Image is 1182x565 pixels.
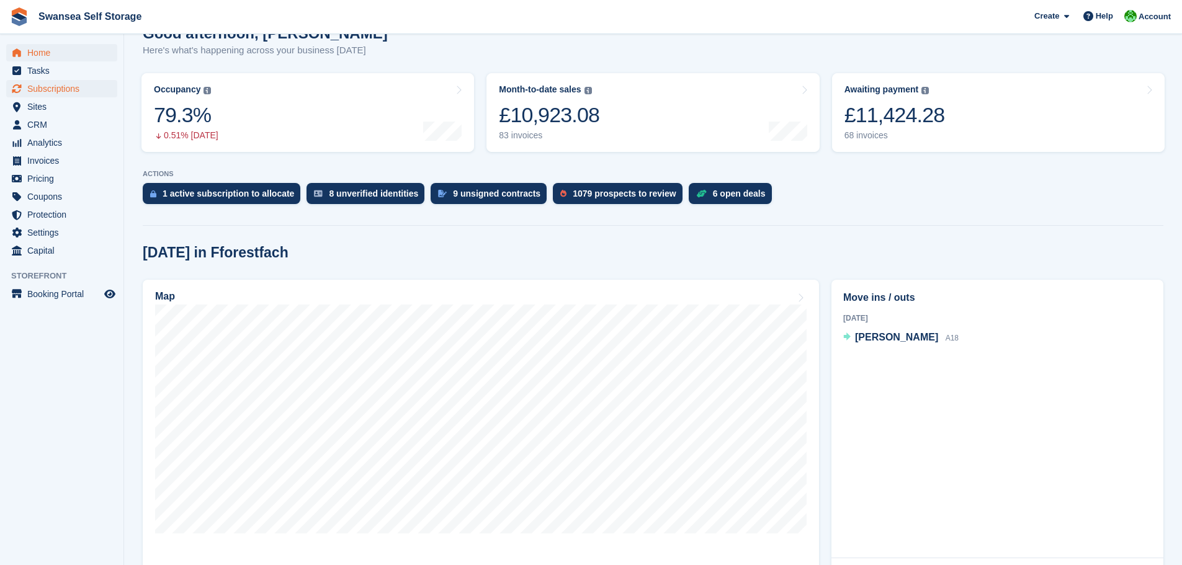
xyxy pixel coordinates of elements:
a: menu [6,44,117,61]
a: Occupancy 79.3% 0.51% [DATE] [141,73,474,152]
a: menu [6,242,117,259]
div: 83 invoices [499,130,599,141]
span: Settings [27,224,102,241]
div: £11,424.28 [844,102,945,128]
span: Create [1034,10,1059,22]
span: Home [27,44,102,61]
img: verify_identity-adf6edd0f0f0b5bbfe63781bf79b02c33cf7c696d77639b501bdc392416b5a36.svg [314,190,323,197]
span: Storefront [11,270,123,282]
a: menu [6,98,117,115]
div: 1 active subscription to allocate [163,189,294,198]
span: Pricing [27,170,102,187]
a: Swansea Self Storage [34,6,146,27]
div: 0.51% [DATE] [154,130,218,141]
a: Preview store [102,287,117,301]
a: 6 open deals [689,183,778,210]
a: 1079 prospects to review [553,183,689,210]
span: Analytics [27,134,102,151]
div: 8 unverified identities [329,189,418,198]
p: ACTIONS [143,170,1163,178]
img: deal-1b604bf984904fb50ccaf53a9ad4b4a5d6e5aea283cecdc64d6e3604feb123c2.svg [696,189,707,198]
span: A18 [946,334,959,342]
a: menu [6,188,117,205]
a: menu [6,285,117,303]
span: Sites [27,98,102,115]
a: menu [6,116,117,133]
a: Month-to-date sales £10,923.08 83 invoices [486,73,819,152]
img: icon-info-grey-7440780725fd019a000dd9b08b2336e03edf1995a4989e88bcd33f0948082b44.svg [204,87,211,94]
span: CRM [27,116,102,133]
a: menu [6,152,117,169]
a: 8 unverified identities [307,183,431,210]
div: 9 unsigned contracts [453,189,540,198]
img: active_subscription_to_allocate_icon-d502201f5373d7db506a760aba3b589e785aa758c864c3986d89f69b8ff3... [150,190,156,198]
img: stora-icon-8386f47178a22dfd0bd8f6a31ec36ba5ce8667c1dd55bd0f319d3a0aa187defe.svg [10,7,29,26]
span: Subscriptions [27,80,102,97]
span: Help [1096,10,1113,22]
span: Protection [27,206,102,223]
div: 6 open deals [713,189,766,198]
a: [PERSON_NAME] A18 [843,330,959,346]
div: 79.3% [154,102,218,128]
img: prospect-51fa495bee0391a8d652442698ab0144808aea92771e9ea1ae160a38d050c398.svg [560,190,566,197]
span: [PERSON_NAME] [855,332,938,342]
span: Tasks [27,62,102,79]
div: £10,923.08 [499,102,599,128]
a: 1 active subscription to allocate [143,183,307,210]
img: icon-info-grey-7440780725fd019a000dd9b08b2336e03edf1995a4989e88bcd33f0948082b44.svg [921,87,929,94]
a: menu [6,80,117,97]
a: menu [6,170,117,187]
h2: [DATE] in Fforestfach [143,244,289,261]
span: Account [1139,11,1171,23]
div: Occupancy [154,84,200,95]
span: Capital [27,242,102,259]
a: menu [6,62,117,79]
h2: Map [155,291,175,302]
img: contract_signature_icon-13c848040528278c33f63329250d36e43548de30e8caae1d1a13099fd9432cc5.svg [438,190,447,197]
img: Andrew Robbins [1124,10,1137,22]
span: Coupons [27,188,102,205]
a: menu [6,134,117,151]
div: Awaiting payment [844,84,919,95]
span: Booking Portal [27,285,102,303]
a: menu [6,206,117,223]
img: icon-info-grey-7440780725fd019a000dd9b08b2336e03edf1995a4989e88bcd33f0948082b44.svg [584,87,592,94]
span: Invoices [27,152,102,169]
div: Month-to-date sales [499,84,581,95]
h2: Move ins / outs [843,290,1152,305]
a: Awaiting payment £11,424.28 68 invoices [832,73,1165,152]
a: menu [6,224,117,241]
a: 9 unsigned contracts [431,183,553,210]
div: 68 invoices [844,130,945,141]
div: [DATE] [843,313,1152,324]
p: Here's what's happening across your business [DATE] [143,43,388,58]
div: 1079 prospects to review [573,189,676,198]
